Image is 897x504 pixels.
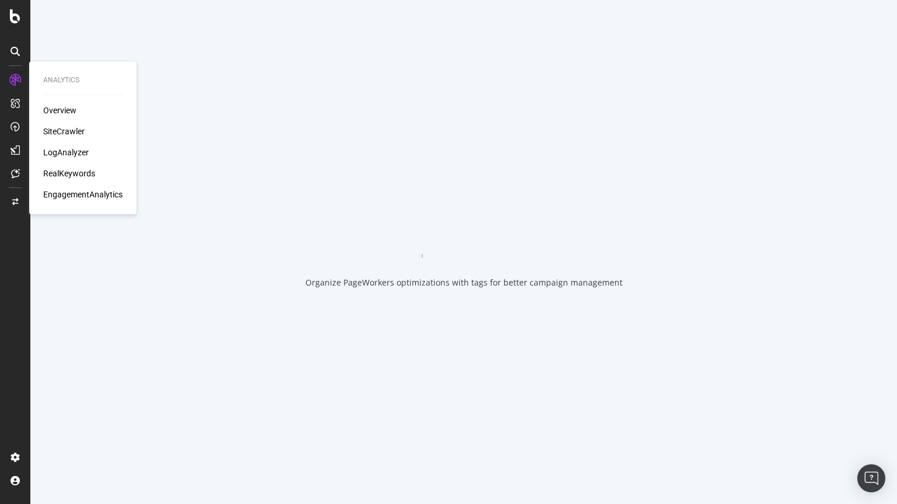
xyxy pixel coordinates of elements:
a: SiteCrawler [43,126,85,137]
div: animation [422,216,506,258]
a: LogAnalyzer [43,147,89,158]
a: RealKeywords [43,168,95,179]
a: Overview [43,105,77,116]
div: Organize PageWorkers optimizations with tags for better campaign management [305,277,623,289]
div: Analytics [43,75,123,85]
a: EngagementAnalytics [43,189,123,200]
div: Open Intercom Messenger [857,464,885,492]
